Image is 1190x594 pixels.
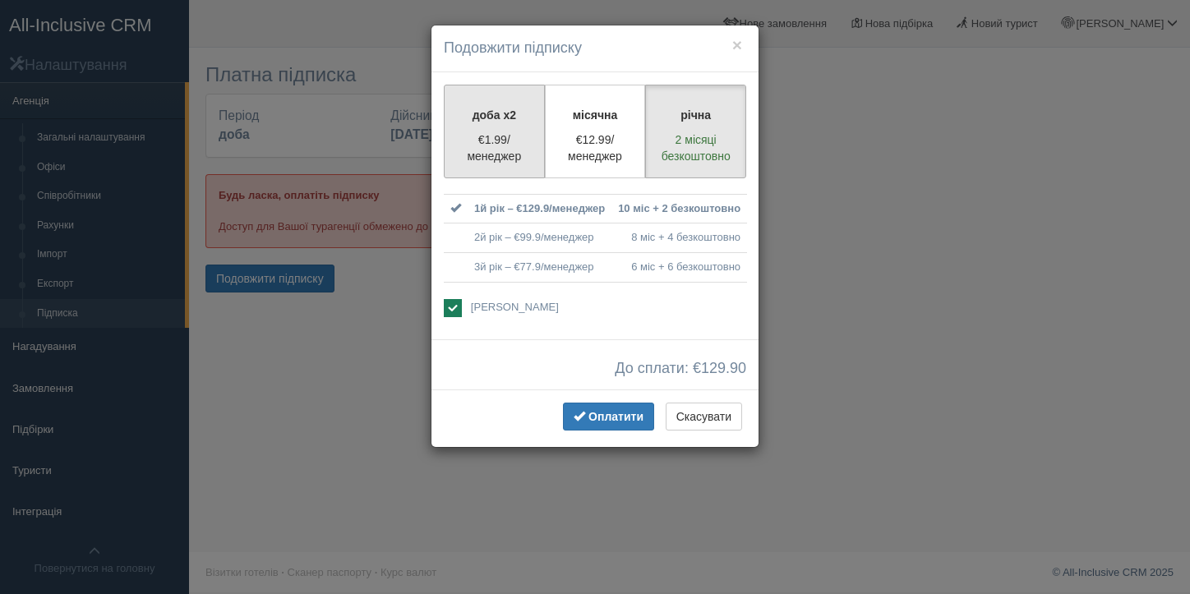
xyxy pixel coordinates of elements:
h4: Подовжити підписку [444,38,746,59]
p: €1.99/менеджер [454,131,534,164]
p: €12.99/менеджер [556,131,635,164]
td: 10 міс + 2 безкоштовно [611,194,747,223]
button: Скасувати [666,403,742,431]
span: 129.90 [701,360,746,376]
p: доба x2 [454,107,534,123]
span: До сплати: € [615,361,746,377]
td: 6 міс + 6 безкоштовно [611,252,747,282]
p: 2 місяці безкоштовно [656,131,736,164]
button: Оплатити [563,403,654,431]
span: Оплатити [588,410,643,423]
td: 3й рік – €77.9/менеджер [468,252,611,282]
td: 8 міс + 4 безкоштовно [611,223,747,253]
p: річна [656,107,736,123]
span: [PERSON_NAME] [471,301,559,313]
td: 1й рік – €129.9/менеджер [468,194,611,223]
td: 2й рік – €99.9/менеджер [468,223,611,253]
button: × [732,36,742,53]
p: місячна [556,107,635,123]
